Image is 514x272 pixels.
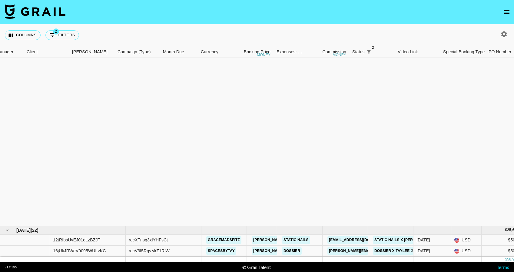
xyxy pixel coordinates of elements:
div: [PERSON_NAME] [72,46,108,58]
div: Aug '25 [416,248,430,254]
div: recXTnsg3xlYHFsCj [129,237,168,243]
span: ( 22 ) [31,227,38,233]
a: spacesbytay [206,247,236,255]
div: Booker [69,46,114,58]
a: Terms [497,264,509,270]
button: Show filters [45,30,79,40]
a: Dossier [282,247,302,255]
div: money [333,53,346,57]
div: Status [352,46,365,58]
a: [PERSON_NAME][EMAIL_ADDRESS][DOMAIN_NAME] [327,247,426,255]
a: Static Nails x [PERSON_NAME] [373,236,436,244]
button: Sort [373,48,382,56]
a: [PERSON_NAME][EMAIL_ADDRESS][PERSON_NAME][DOMAIN_NAME] [252,236,382,244]
div: $ [505,227,507,233]
div: Status [349,46,395,58]
a: Static Nails [282,236,310,244]
div: PO Number [489,46,511,58]
div: Campaign (Type) [118,46,151,58]
div: Currency [201,46,218,58]
div: Special Booking Type [443,46,485,58]
div: 2 active filters [365,48,373,56]
button: open drawer [501,6,513,18]
div: recV3f5RgvMrZ1RiW [129,248,170,254]
div: $ [505,257,507,262]
span: 2 [53,28,59,35]
div: money [257,53,270,57]
div: Client [24,46,69,58]
button: Show filters [365,48,373,56]
div: 16jUkJRWeV9095WULvKC [53,248,106,254]
div: Month Due [163,46,184,58]
div: Currency [198,46,228,58]
div: © Grail Talent [242,264,271,270]
div: Special Booking Type [440,46,486,58]
a: gracemadsfitz [206,236,241,244]
a: [PERSON_NAME][EMAIL_ADDRESS][PERSON_NAME][DOMAIN_NAME] [252,247,382,255]
div: Expenses: Remove Commission? [277,46,303,58]
a: [EMAIL_ADDRESS][DOMAIN_NAME] [327,236,395,244]
button: Select columns [5,30,41,40]
div: v 1.7.100 [5,265,17,269]
div: 12tRIbsUyEJ01oLzBZJT [53,237,100,243]
div: Month Due [160,46,198,58]
span: [DATE] [16,227,31,233]
div: Aug '25 [416,237,430,243]
button: hide children [3,226,12,234]
img: Grail Talent [5,4,65,19]
div: Campaign (Type) [114,46,160,58]
div: Client [27,46,38,58]
span: 2 [370,45,376,51]
div: Expenses: Remove Commission? [274,46,304,58]
a: Dossier x Taylee July [373,247,421,255]
div: USD [451,235,482,246]
div: Commission [322,46,346,58]
div: Booking Price [244,46,270,58]
div: USD [451,246,482,257]
div: Video Link [398,46,418,58]
div: Video Link [395,46,440,58]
